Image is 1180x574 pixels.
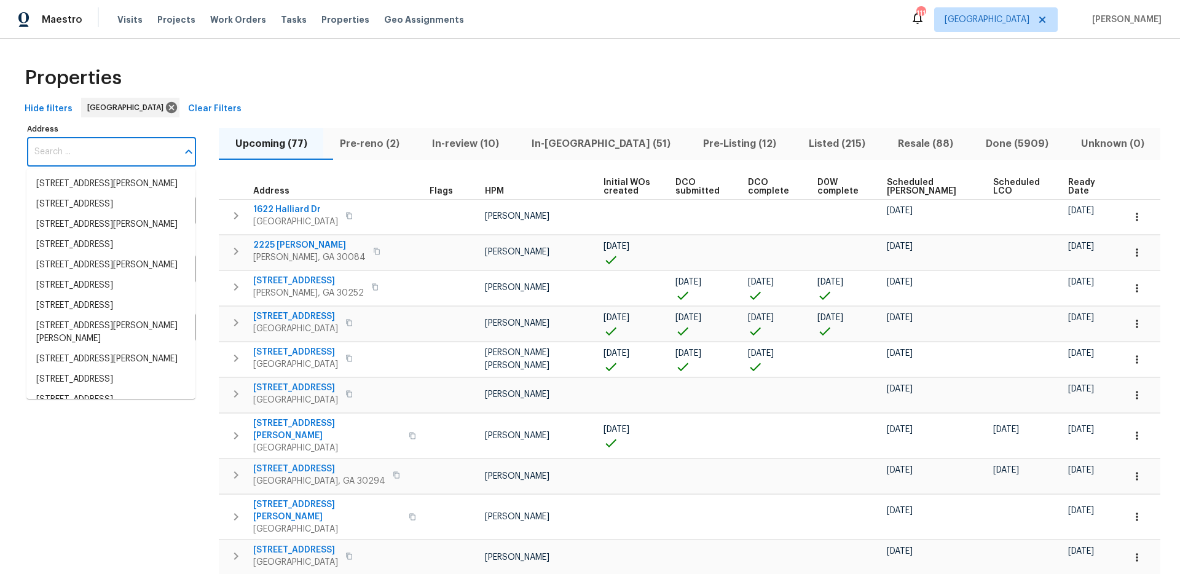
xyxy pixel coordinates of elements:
li: [STREET_ADDRESS] [26,275,195,296]
span: [PERSON_NAME] [485,553,549,562]
span: [GEOGRAPHIC_DATA] [253,442,401,454]
span: Maestro [42,14,82,26]
span: [GEOGRAPHIC_DATA] [253,358,338,371]
span: Properties [25,72,122,84]
span: [PERSON_NAME] [485,283,549,292]
span: Pre-reno (2) [331,135,408,152]
li: [STREET_ADDRESS] [26,369,195,390]
span: [GEOGRAPHIC_DATA] [253,556,338,568]
span: [DATE] [887,466,913,474]
span: [PERSON_NAME], GA 30084 [253,251,366,264]
span: Upcoming (77) [226,135,316,152]
span: Hide filters [25,101,73,117]
span: [DATE] [887,349,913,358]
span: Listed (215) [800,135,874,152]
span: [PERSON_NAME] [485,431,549,440]
span: [GEOGRAPHIC_DATA] [253,216,338,228]
li: [STREET_ADDRESS][PERSON_NAME] [26,349,195,369]
span: [DATE] [1068,547,1094,556]
span: [PERSON_NAME] [485,248,549,256]
span: [DATE] [993,425,1019,434]
span: [DATE] [604,425,629,434]
span: [GEOGRAPHIC_DATA] [253,394,338,406]
button: Close [180,143,197,160]
span: Unknown (0) [1072,135,1153,152]
span: [DATE] [887,506,913,515]
span: [DATE] [887,278,913,286]
span: [DATE] [675,313,701,322]
li: [STREET_ADDRESS] [26,235,195,255]
span: [PERSON_NAME] [485,212,549,221]
input: Search ... [27,138,178,167]
span: [DATE] [887,425,913,434]
span: [STREET_ADDRESS] [253,544,338,556]
span: [DATE] [887,385,913,393]
span: Geo Assignments [384,14,464,26]
span: [STREET_ADDRESS] [253,382,338,394]
span: Projects [157,14,195,26]
span: [PERSON_NAME] [PERSON_NAME] [485,348,549,369]
span: [DATE] [604,242,629,251]
span: [DATE] [887,313,913,322]
span: Properties [321,14,369,26]
span: [PERSON_NAME] [485,472,549,481]
span: [DATE] [887,206,913,215]
li: [STREET_ADDRESS] [26,296,195,316]
span: Flags [430,187,453,195]
span: 2225 [PERSON_NAME] [253,239,366,251]
span: [GEOGRAPHIC_DATA] [253,523,401,535]
span: [DATE] [817,313,843,322]
span: Done (5909) [977,135,1057,152]
li: [STREET_ADDRESS][PERSON_NAME] [26,255,195,275]
span: [DATE] [675,349,701,358]
span: [PERSON_NAME] [485,390,549,399]
span: [DATE] [748,278,774,286]
span: [DATE] [748,349,774,358]
span: [DATE] [1068,206,1094,215]
span: [DATE] [817,278,843,286]
span: [DATE] [1068,425,1094,434]
span: [GEOGRAPHIC_DATA] [253,323,338,335]
span: [GEOGRAPHIC_DATA], GA 30294 [253,475,385,487]
span: DCO submitted [675,178,727,195]
span: [DATE] [993,466,1019,474]
span: [STREET_ADDRESS] [253,346,338,358]
span: [DATE] [887,547,913,556]
span: [DATE] [604,313,629,322]
span: [STREET_ADDRESS] [253,310,338,323]
span: [PERSON_NAME] [1087,14,1162,26]
span: Address [253,187,289,195]
span: [DATE] [887,242,913,251]
span: Resale (88) [889,135,962,152]
span: [STREET_ADDRESS] [253,463,385,475]
span: [DATE] [604,349,629,358]
div: [GEOGRAPHIC_DATA] [81,98,179,117]
span: Ready Date [1068,178,1103,195]
span: Work Orders [210,14,266,26]
span: Visits [117,14,143,26]
li: [STREET_ADDRESS] [26,194,195,214]
button: Clear Filters [183,98,246,120]
span: [DATE] [1068,466,1094,474]
span: [GEOGRAPHIC_DATA] [87,101,168,114]
span: [DATE] [675,278,701,286]
span: [DATE] [1068,242,1094,251]
span: Pre-Listing (12) [694,135,785,152]
span: [GEOGRAPHIC_DATA] [945,14,1029,26]
label: Address [27,125,196,133]
span: HPM [485,187,504,195]
span: [STREET_ADDRESS] [253,275,364,287]
span: [STREET_ADDRESS][PERSON_NAME] [253,417,401,442]
span: [DATE] [1068,385,1094,393]
div: 111 [916,7,925,20]
span: DCO complete [748,178,796,195]
li: [STREET_ADDRESS][PERSON_NAME][PERSON_NAME] [26,316,195,349]
span: [DATE] [1068,313,1094,322]
span: [PERSON_NAME] [485,319,549,328]
span: [DATE] [1068,506,1094,515]
span: Scheduled LCO [993,178,1047,195]
span: In-review (10) [423,135,508,152]
span: [PERSON_NAME] [485,513,549,521]
span: D0W complete [817,178,866,195]
li: [STREET_ADDRESS][PERSON_NAME] [26,214,195,235]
